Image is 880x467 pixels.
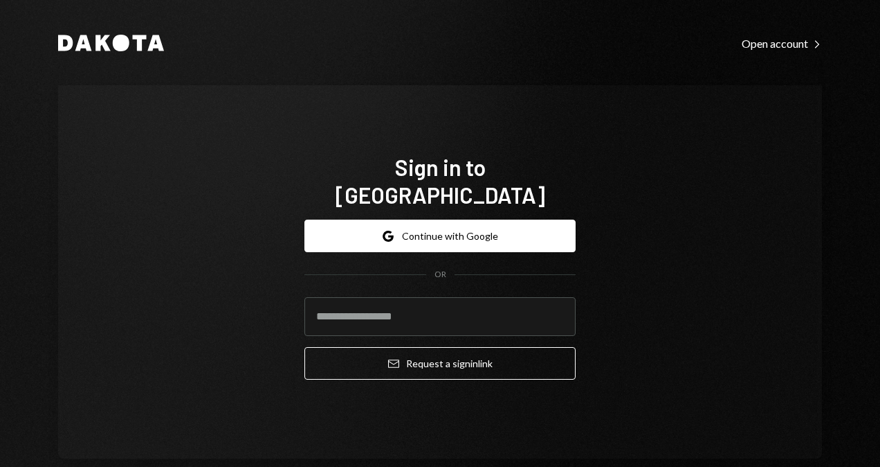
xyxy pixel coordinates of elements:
[304,347,576,380] button: Request a signinlink
[742,37,822,51] div: Open account
[304,153,576,209] h1: Sign in to [GEOGRAPHIC_DATA]
[434,269,446,281] div: OR
[742,35,822,51] a: Open account
[304,220,576,252] button: Continue with Google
